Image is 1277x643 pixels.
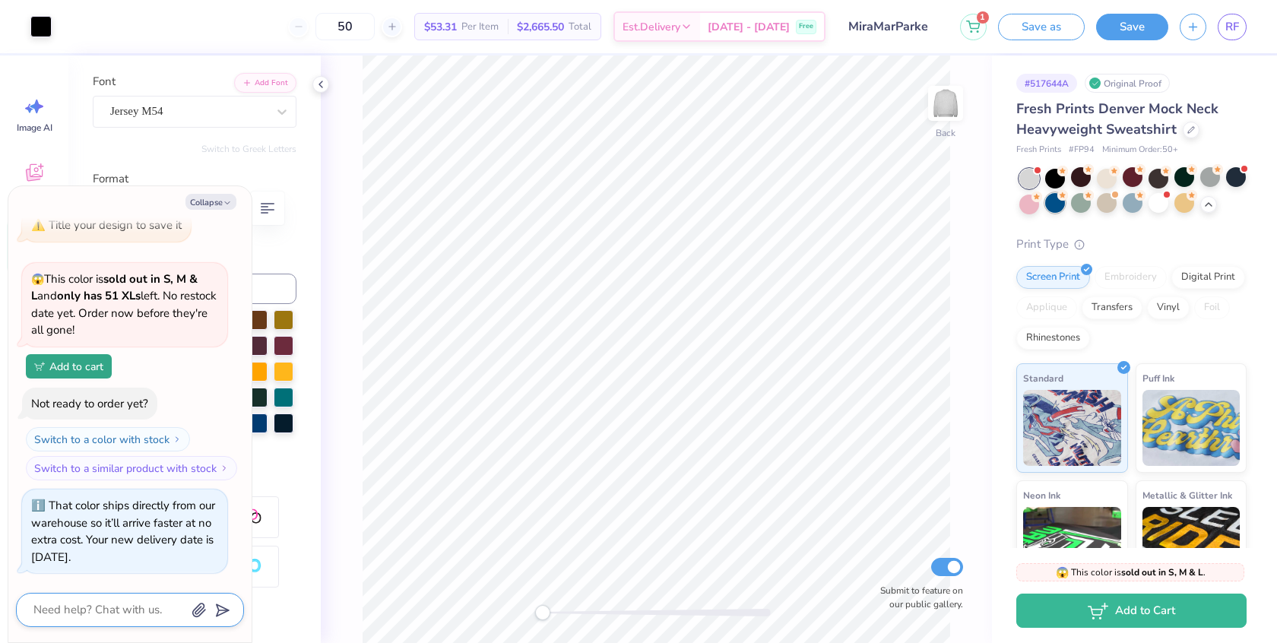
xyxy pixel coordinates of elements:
[1056,565,1206,579] span: This color is .
[837,11,949,42] input: Untitled Design
[26,354,112,379] button: Add to cart
[517,19,564,35] span: $2,665.50
[977,11,989,24] span: 1
[93,170,296,188] label: Format
[31,271,217,338] span: This color is and left. No restock date yet. Order now before they're all gone!
[234,73,296,93] button: Add Font
[1225,18,1239,36] span: RF
[1102,144,1178,157] span: Minimum Order: 50 +
[31,272,44,287] span: 😱
[31,271,198,304] strong: sold out in S, M & L
[26,456,237,480] button: Switch to a similar product with stock
[1142,507,1241,583] img: Metallic & Glitter Ink
[1085,74,1170,93] div: Original Proof
[31,396,148,411] div: Not ready to order yet?
[1056,565,1069,580] span: 😱
[930,88,961,119] img: Back
[31,498,215,565] div: That color ships directly from our warehouse so it’ll arrive faster at no extra cost. Your new de...
[1121,566,1203,578] strong: sold out in S, M & L
[569,19,591,35] span: Total
[1147,296,1190,319] div: Vinyl
[1016,327,1090,350] div: Rhinestones
[1096,14,1168,40] button: Save
[535,605,550,620] div: Accessibility label
[1016,266,1090,289] div: Screen Print
[936,126,955,140] div: Back
[1016,144,1061,157] span: Fresh Prints
[1016,594,1247,628] button: Add to Cart
[623,19,680,35] span: Est. Delivery
[34,362,45,371] img: Add to cart
[49,217,182,233] div: Title your design to save it
[799,21,813,32] span: Free
[1142,390,1241,466] img: Puff Ink
[1016,100,1218,138] span: Fresh Prints Denver Mock Neck Heavyweight Sweatshirt
[1023,370,1063,386] span: Standard
[220,464,229,473] img: Switch to a similar product with stock
[1082,296,1142,319] div: Transfers
[1023,487,1060,503] span: Neon Ink
[1194,296,1230,319] div: Foil
[708,19,790,35] span: [DATE] - [DATE]
[201,143,296,155] button: Switch to Greek Letters
[1069,144,1095,157] span: # FP94
[315,13,375,40] input: – –
[173,435,182,444] img: Switch to a color with stock
[1023,507,1121,583] img: Neon Ink
[1142,370,1174,386] span: Puff Ink
[17,122,52,134] span: Image AI
[424,19,457,35] span: $53.31
[1142,487,1232,503] span: Metallic & Glitter Ink
[461,19,499,35] span: Per Item
[872,584,963,611] label: Submit to feature on our public gallery.
[1016,74,1077,93] div: # 517644A
[93,73,116,90] label: Font
[57,288,141,303] strong: only has 51 XLs
[998,14,1085,40] button: Save as
[1016,236,1247,253] div: Print Type
[1095,266,1167,289] div: Embroidery
[1023,390,1121,466] img: Standard
[1218,14,1247,40] a: RF
[960,14,987,40] button: 1
[26,427,190,451] button: Switch to a color with stock
[1016,296,1077,319] div: Applique
[185,194,236,210] button: Collapse
[1171,266,1245,289] div: Digital Print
